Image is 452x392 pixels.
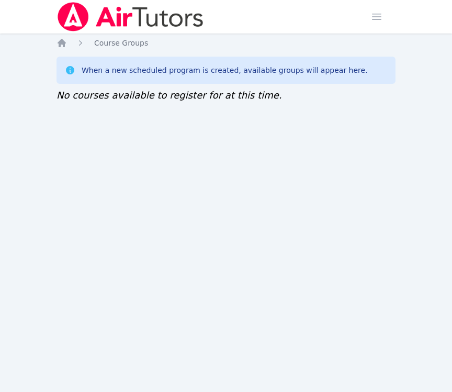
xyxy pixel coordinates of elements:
[82,65,368,75] div: When a new scheduled program is created, available groups will appear here.
[56,90,282,101] span: No courses available to register for at this time.
[94,39,148,47] span: Course Groups
[56,2,205,31] img: Air Tutors
[56,38,395,48] nav: Breadcrumb
[94,38,148,48] a: Course Groups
